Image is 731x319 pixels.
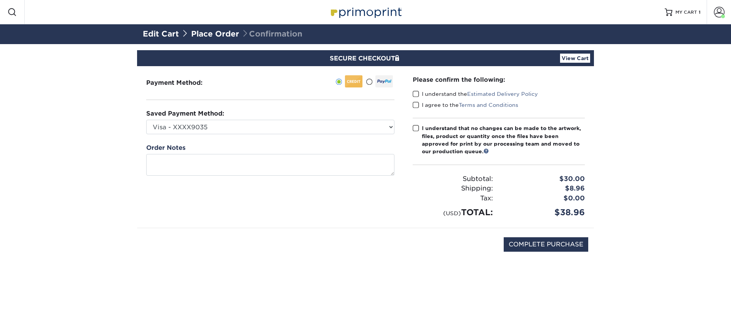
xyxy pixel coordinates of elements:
small: (USD) [443,210,461,216]
span: MY CART [675,9,697,16]
label: Saved Payment Method: [146,109,224,118]
a: Estimated Delivery Policy [467,91,538,97]
div: Tax: [407,194,499,203]
a: Place Order [191,29,239,38]
a: Edit Cart [143,29,179,38]
div: $30.00 [499,174,591,184]
div: $38.96 [499,206,591,219]
img: Primoprint [327,4,404,20]
span: SECURE CHECKOUT [330,55,401,62]
input: COMPLETE PURCHASE [504,237,588,252]
div: Shipping: [407,184,499,194]
label: Order Notes [146,143,185,152]
label: I understand the [413,90,538,98]
div: I understand that no changes can be made to the artwork, files, product or quantity once the file... [422,124,585,156]
label: I agree to the [413,101,518,109]
div: $0.00 [499,194,591,203]
div: Subtotal: [407,174,499,184]
div: TOTAL: [407,206,499,219]
h3: Payment Method: [146,79,221,86]
div: Please confirm the following: [413,75,585,84]
a: Terms and Conditions [459,102,518,108]
div: $8.96 [499,184,591,194]
span: 1 [699,10,701,15]
span: Confirmation [241,29,302,38]
a: View Cart [560,54,590,63]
